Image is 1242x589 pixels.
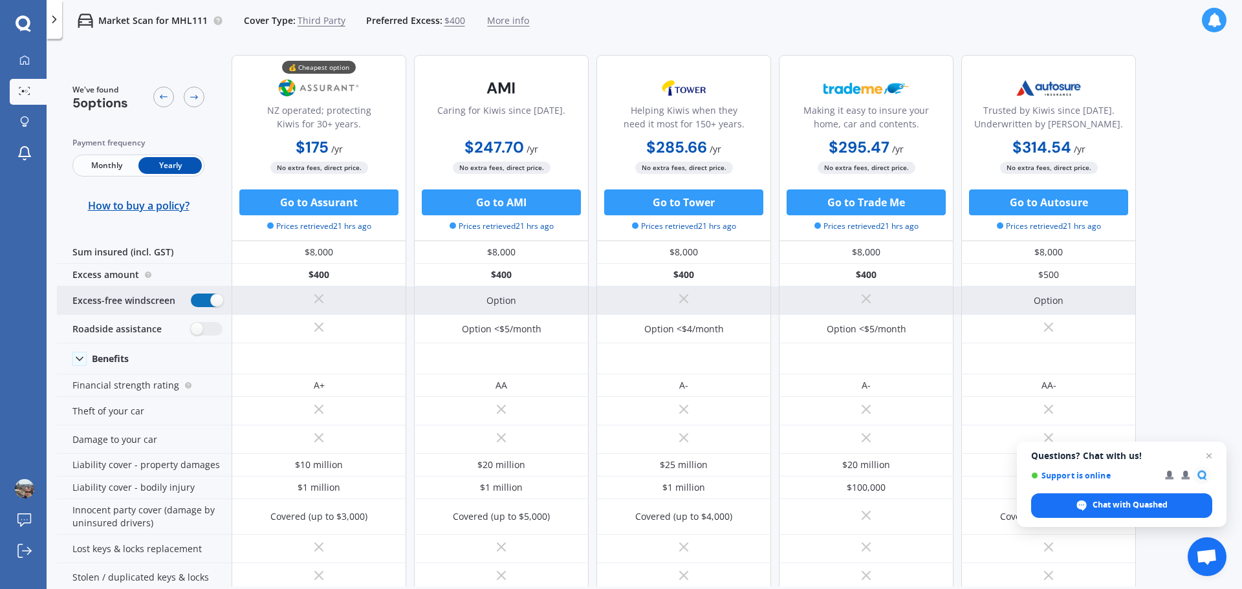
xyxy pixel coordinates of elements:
[961,241,1136,264] div: $8,000
[779,264,953,286] div: $400
[632,220,736,232] span: Prices retrieved 21 hrs ago
[75,157,138,174] span: Monthly
[496,379,507,392] div: AA
[961,264,1136,286] div: $500
[232,264,406,286] div: $400
[662,481,705,494] div: $1 million
[842,458,890,471] div: $20 million
[1041,379,1056,392] div: AA-
[462,323,541,336] div: Option <$5/month
[295,458,343,471] div: $10 million
[1031,471,1156,480] span: Support is online
[57,425,232,454] div: Damage to your car
[453,510,550,523] div: Covered (up to $5,000)
[232,241,406,264] div: $8,000
[892,143,904,155] span: / yr
[847,481,886,494] div: $100,000
[414,241,589,264] div: $8,000
[282,61,356,74] div: 💰 Cheapest option
[997,220,1101,232] span: Prices retrieved 21 hrs ago
[239,189,398,215] button: Go to Assurant
[57,397,232,425] div: Theft of your car
[710,143,721,155] span: / yr
[635,162,733,174] span: No extra fees, direct price.
[298,14,345,27] span: Third Party
[1188,537,1226,576] div: Open chat
[596,264,771,286] div: $400
[72,136,204,149] div: Payment frequency
[596,241,771,264] div: $8,000
[138,157,202,174] span: Yearly
[57,241,232,264] div: Sum insured (incl. GST)
[88,199,190,212] span: How to buy a policy?
[487,14,529,27] span: More info
[57,477,232,499] div: Liability cover - bodily injury
[644,323,724,336] div: Option <$4/month
[331,143,343,155] span: / yr
[1034,294,1063,307] div: Option
[243,103,395,136] div: NZ operated; protecting Kiwis for 30+ years.
[1093,499,1168,511] span: Chat with Quashed
[607,103,760,136] div: Helping Kiwis when they need it most for 150+ years.
[1031,451,1212,461] span: Questions? Chat with us!
[444,14,465,27] span: $400
[814,220,919,232] span: Prices retrieved 21 hrs ago
[779,241,953,264] div: $8,000
[827,323,906,336] div: Option <$5/month
[862,379,871,392] div: A-
[267,220,371,232] span: Prices retrieved 21 hrs ago
[72,94,128,111] span: 5 options
[298,481,340,494] div: $1 million
[486,294,516,307] div: Option
[72,84,128,96] span: We've found
[98,14,208,27] p: Market Scan for MHL111
[1074,143,1085,155] span: / yr
[1000,510,1097,523] div: Covered (up to $5,000)
[829,137,889,157] b: $295.47
[635,510,732,523] div: Covered (up to $4,000)
[92,353,129,365] div: Benefits
[57,499,232,535] div: Innocent party cover (damage by uninsured drivers)
[57,454,232,477] div: Liability cover - property damages
[57,535,232,563] div: Lost keys & locks replacement
[453,162,550,174] span: No extra fees, direct price.
[823,72,909,104] img: Trademe.webp
[527,143,538,155] span: / yr
[1012,137,1071,157] b: $314.54
[477,458,525,471] div: $20 million
[57,286,232,315] div: Excess-free windscreen
[818,162,915,174] span: No extra fees, direct price.
[78,13,93,28] img: car.f15378c7a67c060ca3f3.svg
[57,374,232,397] div: Financial strength rating
[1000,162,1098,174] span: No extra fees, direct price.
[972,103,1125,136] div: Trusted by Kiwis since [DATE]. Underwritten by [PERSON_NAME].
[450,220,554,232] span: Prices retrieved 21 hrs ago
[646,137,707,157] b: $285.66
[679,379,688,392] div: A-
[604,189,763,215] button: Go to Tower
[787,189,946,215] button: Go to Trade Me
[1201,448,1217,464] span: Close chat
[276,72,362,104] img: Assurant.png
[366,14,442,27] span: Preferred Excess:
[414,264,589,286] div: $400
[1006,72,1091,104] img: Autosure.webp
[57,315,232,343] div: Roadside assistance
[314,379,325,392] div: A+
[437,103,565,136] div: Caring for Kiwis since [DATE].
[641,72,726,104] img: Tower.webp
[296,137,329,157] b: $175
[660,458,708,471] div: $25 million
[244,14,296,27] span: Cover Type:
[459,72,544,104] img: AMI-text-1.webp
[464,137,524,157] b: $247.70
[422,189,581,215] button: Go to AMI
[270,162,368,174] span: No extra fees, direct price.
[270,510,367,523] div: Covered (up to $3,000)
[1031,493,1212,518] div: Chat with Quashed
[790,103,942,136] div: Making it easy to insure your home, car and contents.
[57,264,232,286] div: Excess amount
[480,481,523,494] div: $1 million
[969,189,1128,215] button: Go to Autosure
